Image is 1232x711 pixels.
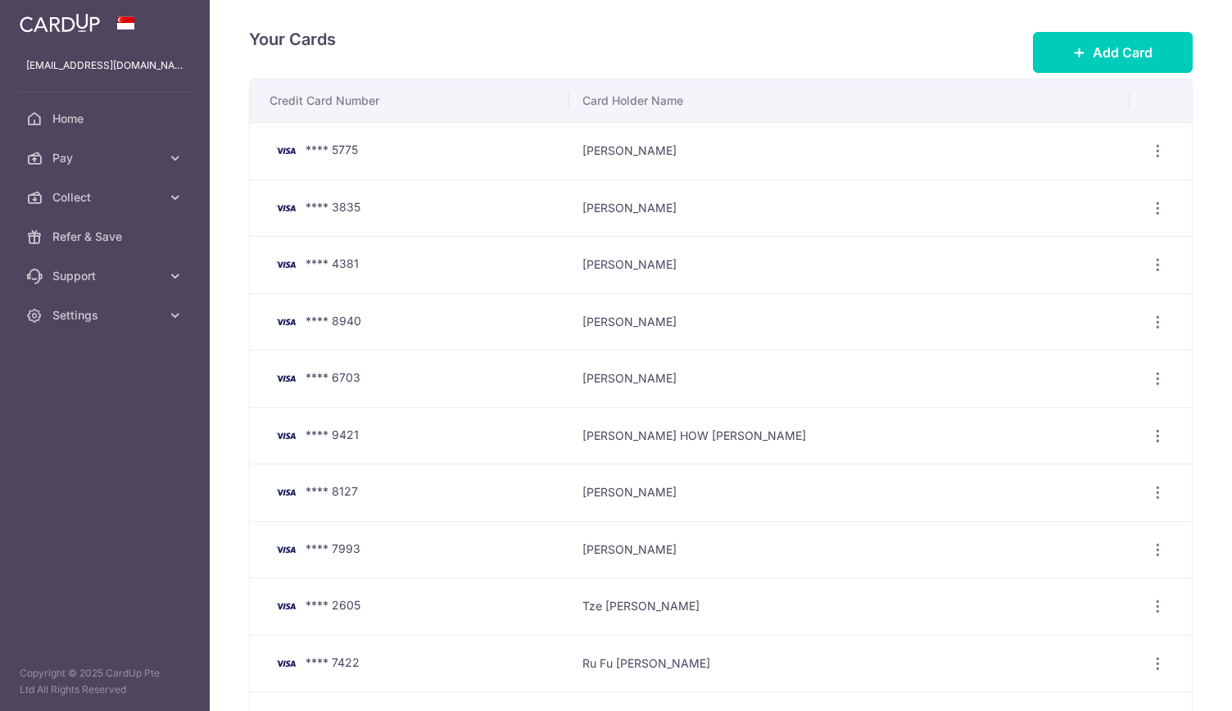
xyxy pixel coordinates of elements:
span: Pay [52,150,161,166]
img: Bank Card [269,482,302,502]
img: Bank Card [269,255,302,274]
td: [PERSON_NAME] [569,122,1130,179]
td: Tze [PERSON_NAME] [569,577,1130,635]
img: Bank Card [269,540,302,559]
td: [PERSON_NAME] HOW [PERSON_NAME] [569,407,1130,464]
img: Bank Card [269,596,302,616]
span: Home [52,111,161,127]
p: [EMAIL_ADDRESS][DOMAIN_NAME] [26,57,183,74]
td: [PERSON_NAME] [569,179,1130,237]
img: Bank Card [269,369,302,388]
span: Add Card [1093,43,1153,62]
img: Bank Card [269,654,302,673]
td: Ru Fu [PERSON_NAME] [569,635,1130,692]
td: [PERSON_NAME] [569,464,1130,521]
img: Bank Card [269,141,302,161]
h4: Your Cards [249,26,336,52]
td: [PERSON_NAME] [569,521,1130,578]
img: Bank Card [269,426,302,446]
img: Bank Card [269,198,302,218]
td: [PERSON_NAME] [569,236,1130,293]
span: Collect [52,189,161,206]
span: Refer & Save [52,229,161,245]
th: Card Holder Name [569,79,1130,122]
td: [PERSON_NAME] [569,293,1130,351]
img: CardUp [20,13,100,33]
span: Support [52,268,161,284]
button: Add Card [1033,32,1193,73]
img: Bank Card [269,312,302,332]
th: Credit Card Number [250,79,569,122]
td: [PERSON_NAME] [569,350,1130,407]
span: Settings [52,307,161,324]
